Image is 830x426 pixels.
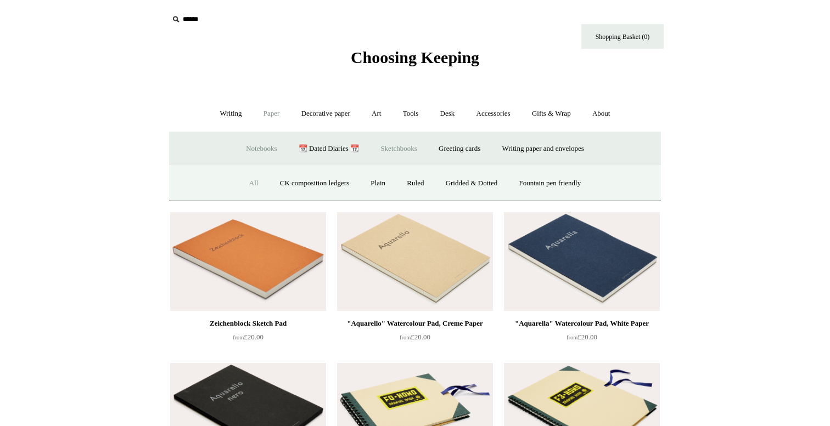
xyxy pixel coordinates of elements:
a: Choosing Keeping [351,57,479,65]
a: All [239,169,268,198]
a: Gifts & Wrap [522,99,581,128]
div: Zeichenblock Sketch Pad [173,317,323,330]
a: Ruled [397,169,434,198]
a: 📆 Dated Diaries 📆 [289,134,369,163]
a: Art [362,99,391,128]
a: Sketchbooks [371,134,427,163]
a: Accessories [467,99,520,128]
a: CK composition ledgers [270,169,359,198]
a: Notebooks [236,134,287,163]
a: Fountain pen friendly [509,169,591,198]
span: £20.00 [233,333,263,341]
img: Zeichenblock Sketch Pad [170,212,326,311]
a: "Aquarella" Watercolour Pad, White Paper "Aquarella" Watercolour Pad, White Paper [504,212,660,311]
a: Shopping Basket (0) [581,24,664,49]
a: Decorative paper [291,99,360,128]
a: Tools [393,99,429,128]
a: Paper [254,99,290,128]
a: "Aquarella" Watercolour Pad, White Paper from£20.00 [504,317,660,362]
span: from [400,334,411,340]
img: "Aquarella" Watercolour Pad, White Paper [504,212,660,311]
span: Choosing Keeping [351,48,479,66]
span: from [233,334,244,340]
a: Gridded & Dotted [436,169,508,198]
a: "Aquarello" Watercolour Pad, Creme Paper "Aquarello" Watercolour Pad, Creme Paper [337,212,493,311]
a: Writing paper and envelopes [492,134,594,163]
span: from [567,334,577,340]
span: £20.00 [400,333,430,341]
a: Zeichenblock Sketch Pad from£20.00 [170,317,326,362]
span: £20.00 [567,333,597,341]
a: Desk [430,99,465,128]
a: Zeichenblock Sketch Pad Zeichenblock Sketch Pad [170,212,326,311]
img: "Aquarello" Watercolour Pad, Creme Paper [337,212,493,311]
div: "Aquarella" Watercolour Pad, White Paper [507,317,657,330]
div: "Aquarello" Watercolour Pad, Creme Paper [340,317,490,330]
a: "Aquarello" Watercolour Pad, Creme Paper from£20.00 [337,317,493,362]
a: Plain [361,169,395,198]
a: Greeting cards [429,134,490,163]
a: About [582,99,620,128]
a: Writing [210,99,252,128]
